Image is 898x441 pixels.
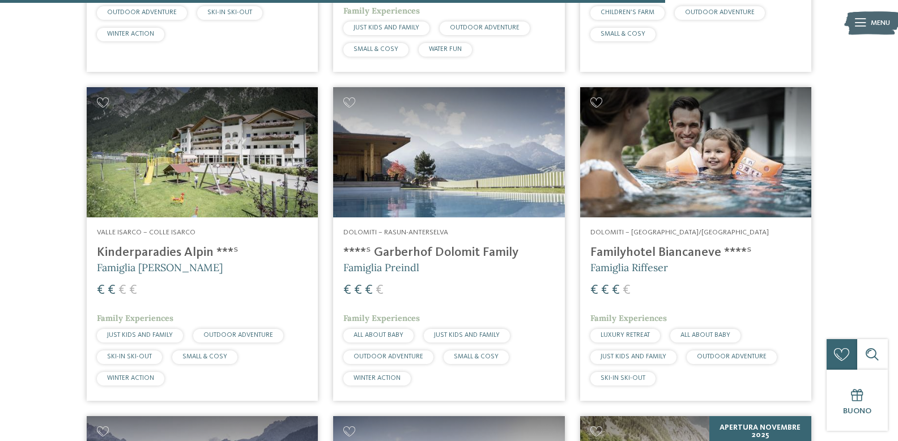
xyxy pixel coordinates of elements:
[129,284,137,297] span: €
[843,407,871,415] span: Buono
[207,9,252,16] span: SKI-IN SKI-OUT
[97,284,105,297] span: €
[590,261,668,274] span: Famiglia Riffeser
[601,31,645,37] span: SMALL & COSY
[590,284,598,297] span: €
[182,353,227,360] span: SMALL & COSY
[107,31,154,37] span: WINTER ACTION
[612,284,620,297] span: €
[97,245,308,260] h4: Kinderparadies Alpin ***ˢ
[580,87,811,217] img: Cercate un hotel per famiglie? Qui troverete solo i migliori!
[343,245,554,260] h4: ****ˢ Garberhof Dolomit Family
[354,46,398,53] span: SMALL & COSY
[107,9,177,16] span: OUTDOOR ADVENTURE
[343,261,419,274] span: Famiglia Preindl
[590,229,769,236] span: Dolomiti – [GEOGRAPHIC_DATA]/[GEOGRAPHIC_DATA]
[343,6,420,16] span: Family Experiences
[601,9,654,16] span: CHILDREN’S FARM
[697,353,767,360] span: OUTDOOR ADVENTURE
[590,313,667,323] span: Family Experiences
[601,284,609,297] span: €
[354,353,423,360] span: OUTDOOR ADVENTURE
[107,375,154,382] span: WINTER ACTION
[623,284,631,297] span: €
[87,87,318,401] a: Cercate un hotel per famiglie? Qui troverete solo i migliori! Valle Isarco – Colle Isarco Kinderp...
[343,284,351,297] span: €
[450,24,520,31] span: OUTDOOR ADVENTURE
[354,24,419,31] span: JUST KIDS AND FAMILY
[601,375,645,382] span: SKI-IN SKI-OUT
[434,332,500,339] span: JUST KIDS AND FAMILY
[97,229,195,236] span: Valle Isarco – Colle Isarco
[365,284,373,297] span: €
[376,284,384,297] span: €
[354,284,362,297] span: €
[454,353,499,360] span: SMALL & COSY
[590,245,801,260] h4: Familyhotel Biancaneve ****ˢ
[343,313,420,323] span: Family Experiences
[333,87,564,217] img: Cercate un hotel per famiglie? Qui troverete solo i migliori!
[97,313,173,323] span: Family Experiences
[343,229,448,236] span: Dolomiti – Rasun-Anterselva
[601,332,650,339] span: LUXURY RETREAT
[97,261,223,274] span: Famiglia [PERSON_NAME]
[680,332,730,339] span: ALL ABOUT BABY
[108,284,116,297] span: €
[118,284,126,297] span: €
[827,370,888,431] a: Buono
[107,332,173,339] span: JUST KIDS AND FAMILY
[601,353,666,360] span: JUST KIDS AND FAMILY
[107,353,152,360] span: SKI-IN SKI-OUT
[580,87,811,401] a: Cercate un hotel per famiglie? Qui troverete solo i migliori! Dolomiti – [GEOGRAPHIC_DATA]/[GEOGR...
[685,9,755,16] span: OUTDOOR ADVENTURE
[333,87,564,401] a: Cercate un hotel per famiglie? Qui troverete solo i migliori! Dolomiti – Rasun-Anterselva ****ˢ G...
[203,332,273,339] span: OUTDOOR ADVENTURE
[87,87,318,217] img: Kinderparadies Alpin ***ˢ
[429,46,462,53] span: WATER FUN
[354,375,401,382] span: WINTER ACTION
[354,332,403,339] span: ALL ABOUT BABY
